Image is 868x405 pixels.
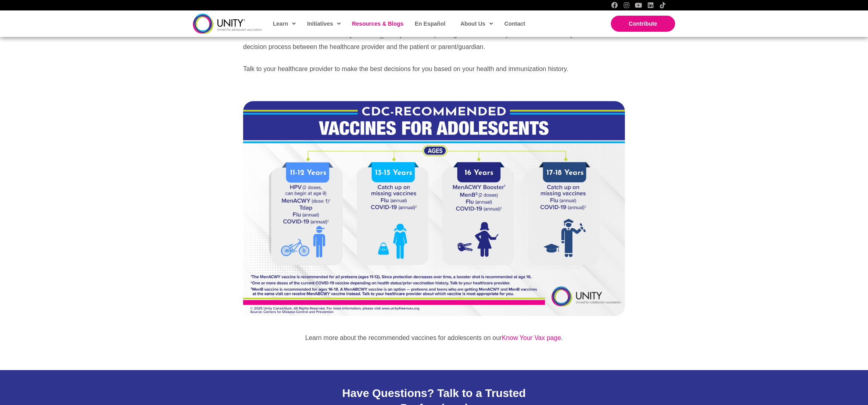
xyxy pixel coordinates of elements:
[623,2,630,8] a: Instagram
[457,14,496,33] a: About Us
[461,18,493,30] span: About Us
[243,332,625,344] p: Learn more about the recommended vaccines for adolescents on our .
[193,14,262,33] img: unity-logo-dark
[629,20,657,27] span: Contribute
[243,29,625,53] p: ****One or more doses of the current [MEDICAL_DATA] vaccine depending on health status/prior vacc...
[647,2,654,8] a: LinkedIn
[500,14,528,33] a: Contact
[352,20,403,27] span: Resources & Blogs
[502,334,561,341] a: Know Your Vax page
[273,18,296,30] span: Learn
[243,101,625,315] img: CDC RECVACC20250612 1600x900
[659,2,666,8] a: TikTok
[348,14,407,33] a: Resources & Blogs
[243,63,625,75] p: Talk to your healthcare provider to make the best decisions for you based on your health and immu...
[635,2,642,8] a: YouTube
[504,20,525,27] span: Contact
[611,16,675,32] a: Contribute
[611,2,618,8] a: Facebook
[307,18,341,30] span: Initiatives
[415,20,445,27] span: En Español
[411,14,448,33] a: En Español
